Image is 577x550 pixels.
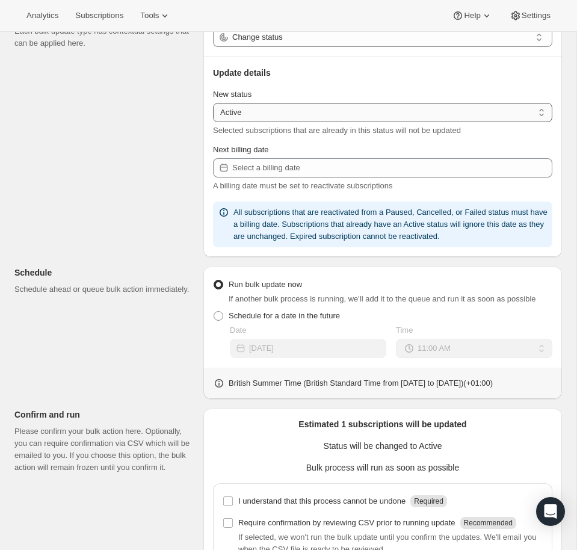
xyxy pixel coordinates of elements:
[213,145,269,154] span: Next billing date
[502,7,558,24] button: Settings
[26,11,58,20] span: Analytics
[464,11,480,20] span: Help
[396,326,413,335] span: Time
[213,90,251,99] span: New status
[213,181,392,190] span: A billing date must be set to reactivate subscriptions
[133,7,178,24] button: Tools
[536,497,565,526] div: Open Intercom Messenger
[75,11,123,20] span: Subscriptions
[68,7,131,24] button: Subscriptions
[213,126,461,135] span: Selected subscriptions that are already in this status will not be updated
[229,280,302,289] span: Run bulk update now
[522,11,551,20] span: Settings
[229,294,536,303] span: If another bulk process is running, we'll add it to the queue and run it as soon as possible
[229,311,340,320] span: Schedule for a date in the future
[233,206,548,243] p: All subscriptions that are reactivated from a Paused, Cancelled, or Failed status must have a bil...
[19,7,66,24] button: Analytics
[213,462,552,474] p: Bulk process will run as soon as possible
[14,409,194,421] p: Confirm and run
[213,440,552,452] p: Status will be changed to Active
[230,326,246,335] span: Date
[232,158,552,178] input: Select a billing date
[229,377,493,389] p: British Summer Time (British Standard Time from [DATE] to [DATE]) ( +01 : 00 )
[14,425,194,474] p: Please confirm your bulk action here. Optionally, you can require confirmation via CSV which will...
[445,7,499,24] button: Help
[414,497,443,505] span: Required
[213,67,552,79] p: Update details
[14,283,194,295] p: Schedule ahead or queue bulk action immediately.
[140,11,159,20] span: Tools
[238,517,455,529] p: Require confirmation by reviewing CSV prior to running update
[464,519,513,527] span: Recommended
[238,495,406,507] p: I understand that this process cannot be undone
[213,418,552,430] p: Estimated 1 subscriptions will be updated
[14,267,194,279] p: Schedule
